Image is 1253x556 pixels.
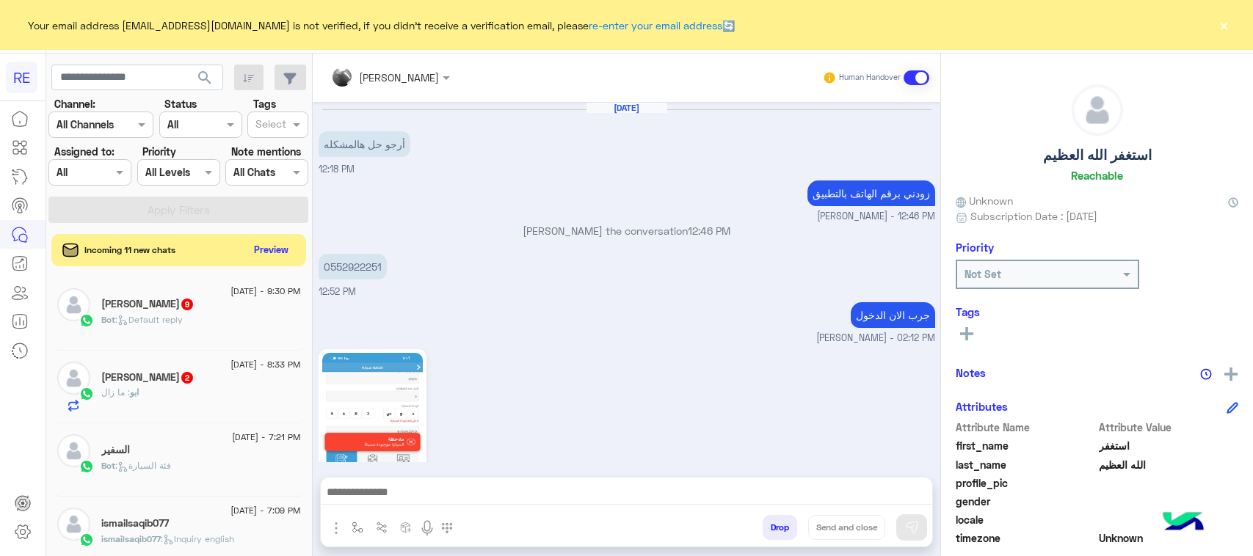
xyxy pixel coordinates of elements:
[57,434,90,467] img: defaultAdmin.png
[101,444,130,456] h5: السفير
[181,372,193,384] span: 2
[181,299,193,310] span: 9
[956,400,1008,413] h6: Attributes
[346,515,370,539] button: select flow
[352,522,363,533] img: select flow
[956,193,1013,208] span: Unknown
[79,533,94,547] img: WhatsApp
[322,353,423,531] img: 3065483206961087.jpg
[319,254,387,279] p: 6/9/2025, 12:52 PM
[956,366,986,379] h6: Notes
[101,314,115,325] span: Bot
[1216,18,1231,32] button: ×
[57,508,90,541] img: defaultAdmin.png
[589,19,722,32] a: re-enter your email address
[79,387,94,401] img: WhatsApp
[115,460,171,471] span: : فئة السيارة
[253,116,286,135] div: Select
[57,288,90,321] img: defaultAdmin.png
[1099,494,1239,509] span: null
[230,504,300,517] span: [DATE] - 7:09 PM
[688,224,730,237] span: 12:46 PM
[101,371,195,384] h5: ابو نبيل
[400,522,412,533] img: create order
[418,519,436,537] img: send voice note
[956,241,994,254] h6: Priority
[54,96,95,111] label: Channel:
[142,144,176,159] label: Priority
[231,144,301,159] label: Note mentions
[807,180,935,206] p: 6/9/2025, 12:46 PM
[956,305,1238,318] h6: Tags
[956,494,1096,509] span: gender
[956,438,1096,453] span: first_name
[956,512,1096,527] span: locale
[115,314,183,325] span: : Default reply
[1099,420,1239,435] span: Attribute Value
[816,332,935,345] span: [PERSON_NAME] - 02:12 PM
[441,522,453,534] img: make a call
[319,164,355,175] span: 12:18 PM
[319,223,935,238] p: [PERSON_NAME] the conversation
[57,362,90,395] img: defaultAdmin.png
[956,475,1096,491] span: profile_pic
[230,358,300,371] span: [DATE] - 8:33 PM
[956,457,1096,472] span: last_name
[839,72,901,84] small: Human Handover
[817,210,935,224] span: [PERSON_NAME] - 12:46 PM
[1158,497,1209,549] img: hulul-logo.png
[319,131,410,157] p: 6/9/2025, 12:18 PM
[1224,367,1238,381] img: add
[101,298,195,310] h5: ابو مشعل
[187,65,223,96] button: search
[1099,457,1239,472] span: الله العظيم
[101,517,169,530] h5: ismailsaqib077
[1099,438,1239,453] span: استغفر
[327,519,345,537] img: send attachment
[253,96,276,111] label: Tags
[956,420,1096,435] span: Attribute Name
[956,530,1096,546] span: timezone
[319,286,356,297] span: 12:52 PM
[232,431,300,444] span: [DATE] - 7:21 PM
[54,144,115,159] label: Assigned to:
[130,387,139,398] span: ابو
[101,460,115,471] span: Bot
[394,515,418,539] button: create order
[1072,85,1122,135] img: defaultAdmin.png
[970,208,1097,224] span: Subscription Date : [DATE]
[370,515,394,539] button: Trigger scenario
[248,239,295,260] button: Preview
[48,197,308,223] button: Apply Filters
[1099,512,1239,527] span: null
[28,18,735,33] span: Your email address [EMAIL_ADDRESS][DOMAIN_NAME] is not verified, if you didn't receive a verifica...
[1200,368,1212,380] img: notes
[161,533,234,544] span: : Inquiry english
[230,285,300,298] span: [DATE] - 9:30 PM
[79,459,94,474] img: WhatsApp
[1071,169,1123,182] h6: Reachable
[763,515,797,540] button: Drop
[101,533,161,544] span: ismailsaqib077
[84,244,175,257] span: Incoming 11 new chats
[586,103,667,113] h6: [DATE]
[196,69,214,87] span: search
[1043,147,1152,164] h5: استغفر الله العظيم
[164,96,197,111] label: Status
[1099,530,1239,546] span: Unknown
[904,520,919,535] img: send message
[376,522,388,533] img: Trigger scenario
[851,302,935,328] p: 6/9/2025, 2:12 PM
[101,387,130,398] span: ما زال
[79,313,94,328] img: WhatsApp
[6,62,37,93] div: RE
[808,515,885,540] button: Send and close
